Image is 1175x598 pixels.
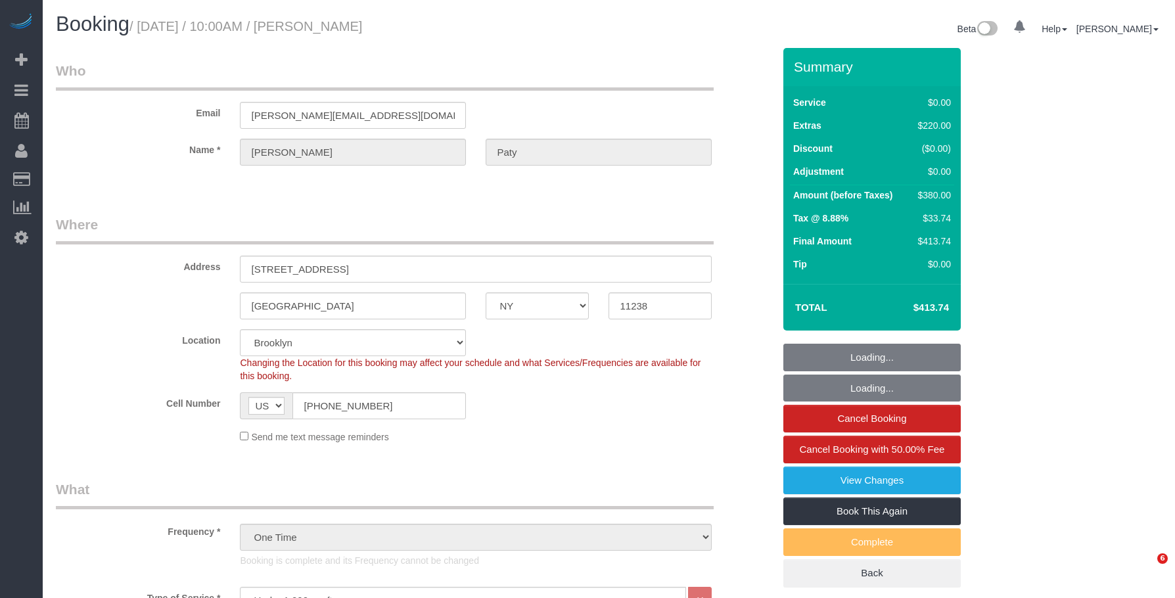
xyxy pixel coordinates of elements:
label: Tip [793,258,807,271]
span: Booking [56,12,129,35]
iframe: Intercom live chat [1130,553,1162,585]
a: Cancel Booking [783,405,961,432]
a: Book This Again [783,497,961,525]
div: $220.00 [913,119,951,132]
label: Amount (before Taxes) [793,189,892,202]
a: View Changes [783,467,961,494]
input: Zip Code [609,292,712,319]
legend: What [56,480,714,509]
label: Adjustment [793,165,844,178]
label: Address [46,256,230,273]
label: Frequency * [46,520,230,538]
img: New interface [976,21,998,38]
p: Booking is complete and its Frequency cannot be changed [240,554,712,567]
label: Service [793,96,826,109]
legend: Who [56,61,714,91]
span: Changing the Location for this booking may affect your schedule and what Services/Frequencies are... [240,357,701,381]
legend: Where [56,215,714,244]
label: Extras [793,119,821,132]
input: City [240,292,466,319]
label: Cell Number [46,392,230,410]
small: / [DATE] / 10:00AM / [PERSON_NAME] [129,19,362,34]
div: $33.74 [913,212,951,225]
h4: $413.74 [874,302,949,313]
input: Last Name [486,139,712,166]
a: Help [1042,24,1067,34]
label: Final Amount [793,235,852,248]
strong: Total [795,302,827,313]
label: Name * [46,139,230,156]
span: Send me text message reminders [251,432,388,442]
a: Beta [957,24,998,34]
div: ($0.00) [913,142,951,155]
input: First Name [240,139,466,166]
div: $0.00 [913,96,951,109]
div: $0.00 [913,258,951,271]
a: [PERSON_NAME] [1076,24,1159,34]
h3: Summary [794,59,954,74]
div: $0.00 [913,165,951,178]
input: Cell Number [292,392,466,419]
span: Cancel Booking with 50.00% Fee [800,444,945,455]
label: Location [46,329,230,347]
span: 6 [1157,553,1168,564]
input: Email [240,102,466,129]
div: $413.74 [913,235,951,248]
img: Automaid Logo [8,13,34,32]
a: Cancel Booking with 50.00% Fee [783,436,961,463]
label: Tax @ 8.88% [793,212,848,225]
a: Back [783,559,961,587]
label: Email [46,102,230,120]
div: $380.00 [913,189,951,202]
label: Discount [793,142,833,155]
